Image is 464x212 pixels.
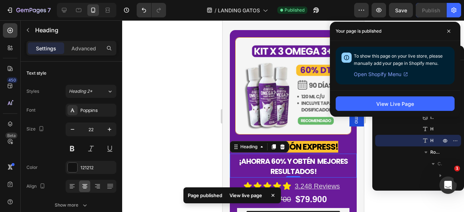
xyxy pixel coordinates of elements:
div: View live page [225,190,266,200]
span: Heading [430,137,434,144]
img: tab_domain_overview_orange.svg [30,42,36,48]
span: / [215,7,216,14]
button: 7 [3,3,54,17]
img: website_grey.svg [12,19,17,25]
iframe: Design area [223,20,364,212]
button: Publish [416,3,446,17]
div: 450 [7,77,17,83]
p: Settings [36,45,56,52]
span: 1 [454,166,460,171]
div: Text style [26,70,46,76]
span: Image [430,114,434,121]
div: Dominio [38,43,55,47]
div: View Live Page [376,100,414,108]
button: Heading 2* [66,85,116,98]
p: Advanced [71,45,96,52]
span: Save [395,7,407,13]
div: Palabras clave [85,43,115,47]
div: v 4.0.25 [20,12,36,17]
button: Save [389,3,413,17]
iframe: Intercom live chat [439,176,457,194]
p: Page published [188,192,222,199]
div: Publish [422,7,440,14]
p: 7 [47,6,51,14]
div: Poppins [80,107,115,114]
button: Show more [26,199,116,212]
span: LANDING GATOS [218,7,260,14]
div: Show more [55,201,88,209]
p: Heading [35,26,113,34]
span: Heading 2* [69,88,92,95]
span: Column 1 [438,160,442,167]
button: Releasit COD Form & Upsells [24,191,117,208]
div: Dominio: [DOMAIN_NAME] [19,19,81,25]
div: Undo/Redo [137,3,166,17]
span: Row 2 cols [430,149,442,156]
img: tab_keywords_by_traffic_grey.svg [77,42,83,48]
div: Size [26,124,46,134]
div: Align [26,182,47,191]
span: Open Shopify Menu [354,70,401,79]
span: Published [285,7,304,13]
button: View Live Page [336,96,455,111]
div: 121212 [80,165,115,171]
div: Styles [26,88,39,95]
span: Heading [430,125,434,133]
div: Color [26,164,38,171]
div: Beta [5,133,17,138]
p: Your page is published [336,28,381,35]
span: To show this page on your live store, please manually add your page in Shopify menu. [354,53,443,66]
div: Font [26,107,36,113]
img: logo_orange.svg [12,12,17,17]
